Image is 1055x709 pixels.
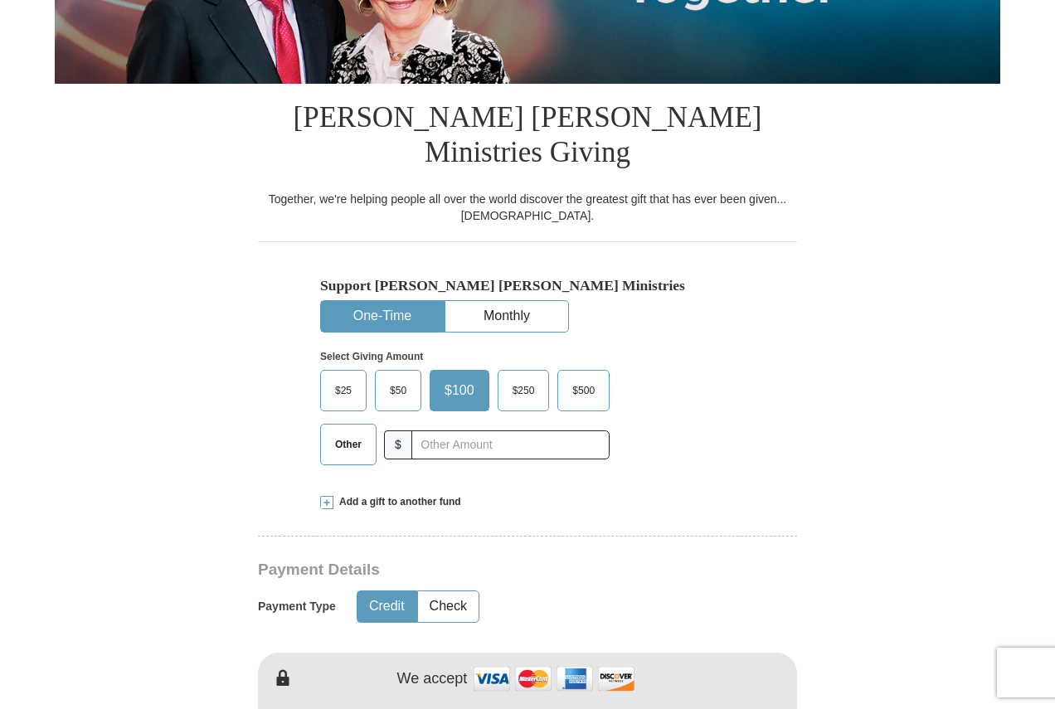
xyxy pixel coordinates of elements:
span: $25 [327,378,360,403]
button: Monthly [445,301,568,332]
h5: Support [PERSON_NAME] [PERSON_NAME] Ministries [320,277,735,294]
span: Other [327,432,370,457]
button: One-Time [321,301,444,332]
div: Together, we're helping people all over the world discover the greatest gift that has ever been g... [258,191,797,224]
h5: Payment Type [258,600,336,614]
span: Add a gift to another fund [333,495,461,509]
h3: Payment Details [258,561,681,580]
button: Credit [357,591,416,622]
span: $100 [436,378,483,403]
span: $50 [382,378,415,403]
button: Check [418,591,479,622]
span: $ [384,430,412,459]
img: credit cards accepted [471,661,637,697]
h4: We accept [397,670,468,688]
strong: Select Giving Amount [320,351,423,362]
input: Other Amount [411,430,610,459]
h1: [PERSON_NAME] [PERSON_NAME] Ministries Giving [258,84,797,191]
span: $500 [564,378,603,403]
span: $250 [504,378,543,403]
